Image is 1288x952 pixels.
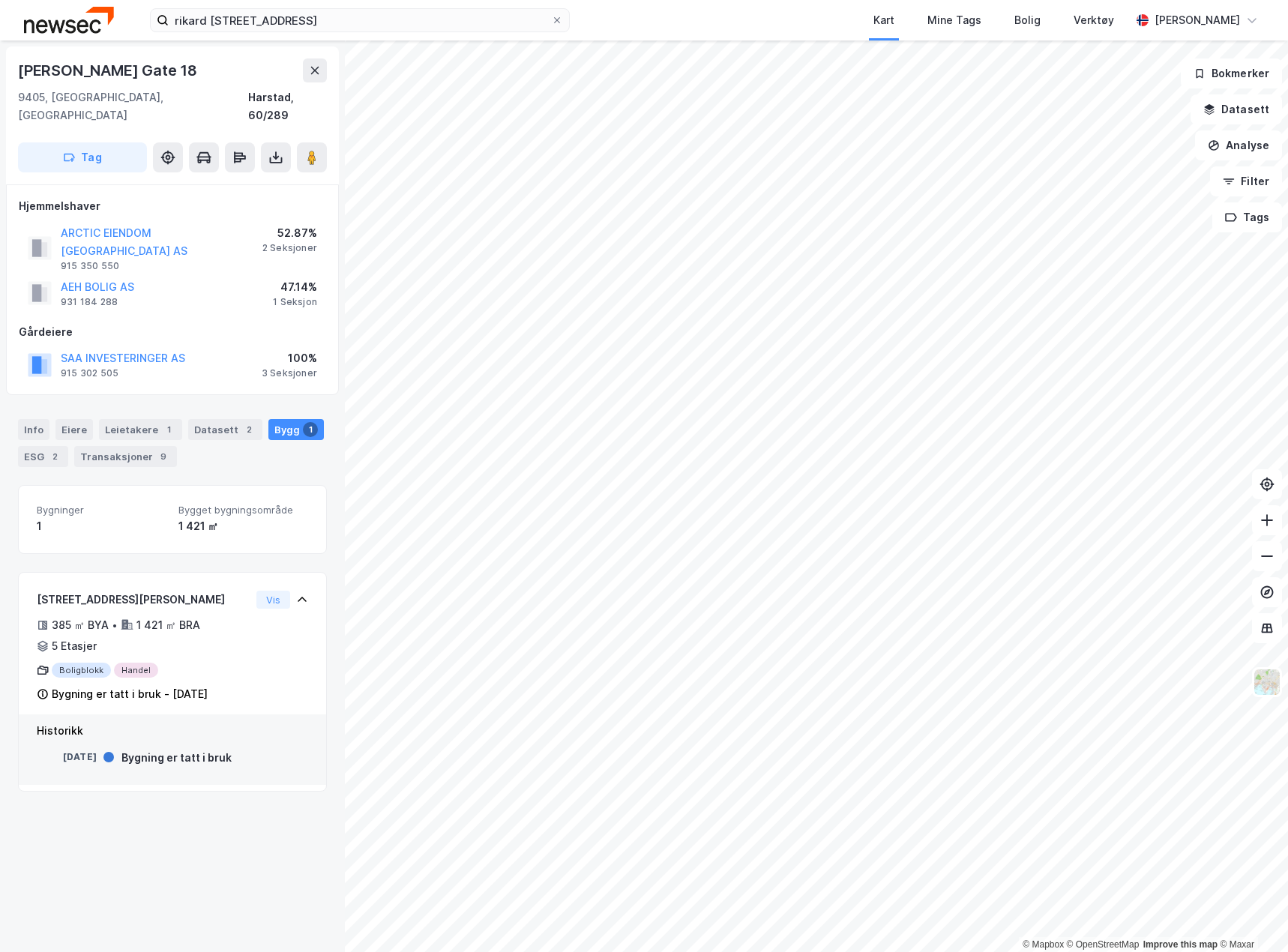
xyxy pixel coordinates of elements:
[178,517,308,535] div: 1 421 ㎡
[262,367,317,379] div: 3 Seksjoner
[55,419,93,440] div: Eiere
[273,296,317,308] div: 1 Seksjon
[61,367,118,379] div: 915 302 505
[24,7,114,33] img: newsec-logo.f6e21ccffca1b3a03d2d.png
[136,616,200,634] div: 1 421 ㎡ BRA
[927,11,981,29] div: Mine Tags
[19,323,326,341] div: Gårdeiere
[18,58,200,82] div: [PERSON_NAME] Gate 18
[248,88,327,124] div: Harstad, 60/289
[1143,939,1218,950] a: Improve this map
[262,242,317,254] div: 2 Seksjoner
[52,685,208,703] div: Bygning er tatt i bruk - [DATE]
[18,142,147,172] button: Tag
[1191,94,1282,124] button: Datasett
[873,11,894,29] div: Kart
[188,419,262,440] div: Datasett
[18,446,68,467] div: ESG
[37,722,308,740] div: Historikk
[1253,668,1281,696] img: Z
[1210,166,1282,196] button: Filter
[1181,58,1282,88] button: Bokmerker
[1212,202,1282,232] button: Tags
[99,419,182,440] div: Leietakere
[1213,880,1288,952] iframe: Chat Widget
[37,750,97,764] div: [DATE]
[61,260,119,272] div: 915 350 550
[37,517,166,535] div: 1
[1195,130,1282,160] button: Analyse
[1155,11,1240,29] div: [PERSON_NAME]
[303,422,318,437] div: 1
[121,749,232,767] div: Bygning er tatt i bruk
[74,446,177,467] div: Transaksjoner
[178,504,308,516] span: Bygget bygningsområde
[1074,11,1114,29] div: Verktøy
[1023,939,1064,950] a: Mapbox
[18,419,49,440] div: Info
[156,449,171,464] div: 9
[262,224,317,242] div: 52.87%
[47,449,62,464] div: 2
[52,616,109,634] div: 385 ㎡ BYA
[37,504,166,516] span: Bygninger
[273,278,317,296] div: 47.14%
[19,197,326,215] div: Hjemmelshaver
[161,422,176,437] div: 1
[112,619,118,631] div: •
[1014,11,1041,29] div: Bolig
[256,591,290,609] button: Vis
[241,422,256,437] div: 2
[268,419,324,440] div: Bygg
[52,637,97,655] div: 5 Etasjer
[18,88,248,124] div: 9405, [GEOGRAPHIC_DATA], [GEOGRAPHIC_DATA]
[37,591,250,609] div: [STREET_ADDRESS][PERSON_NAME]
[61,296,118,308] div: 931 184 288
[169,9,551,31] input: Søk på adresse, matrikkel, gårdeiere, leietakere eller personer
[262,349,317,367] div: 100%
[1067,939,1140,950] a: OpenStreetMap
